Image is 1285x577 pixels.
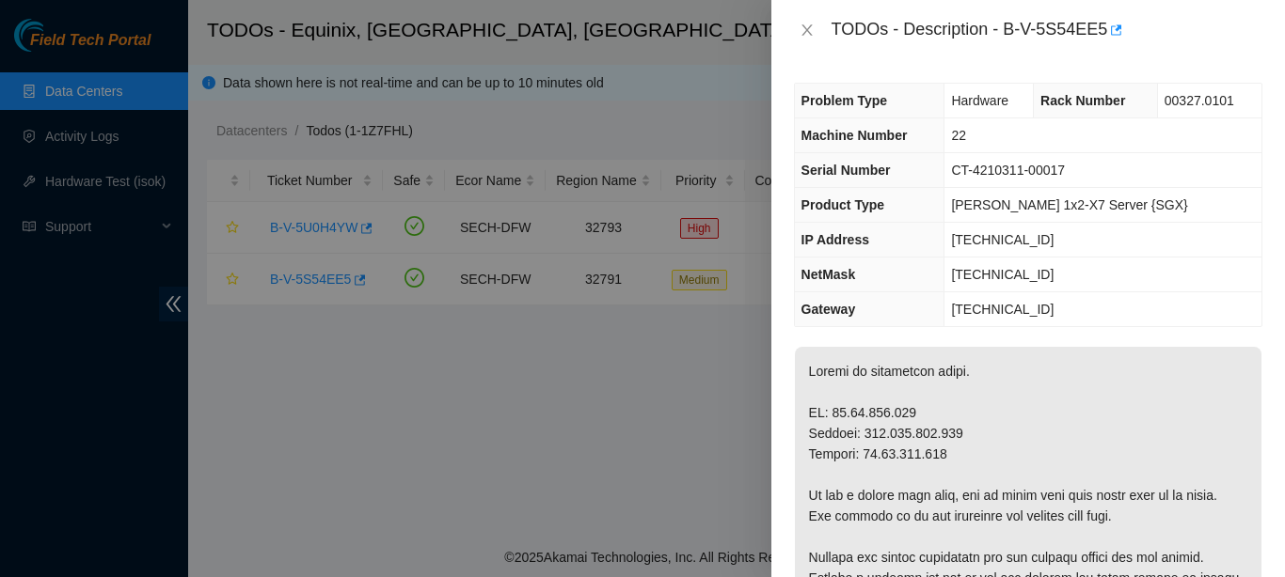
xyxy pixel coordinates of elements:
span: Rack Number [1040,93,1125,108]
span: Machine Number [801,128,908,143]
span: close [800,23,815,38]
span: Gateway [801,302,856,317]
span: Hardware [951,93,1008,108]
span: [TECHNICAL_ID] [951,232,1054,247]
div: TODOs - Description - B-V-5S54EE5 [832,15,1262,45]
span: [PERSON_NAME] 1x2-X7 Server {SGX} [951,197,1187,212]
span: Problem Type [801,93,888,108]
span: 22 [951,128,966,143]
span: Product Type [801,197,884,212]
span: IP Address [801,232,869,247]
span: Serial Number [801,163,891,178]
span: NetMask [801,267,856,282]
button: Close [794,22,820,39]
span: [TECHNICAL_ID] [951,302,1054,317]
span: CT-4210311-00017 [951,163,1065,178]
span: [TECHNICAL_ID] [951,267,1054,282]
span: 00327.0101 [1165,93,1234,108]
